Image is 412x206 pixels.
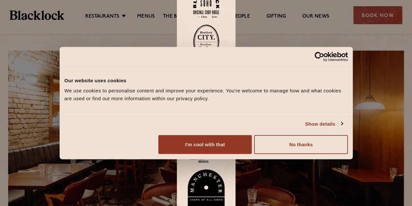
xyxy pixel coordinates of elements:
[64,76,348,84] div: Our website uses cookies
[254,135,348,154] button: No thanks
[64,87,348,103] div: We use cookies to personalise content and improve your experience. You're welcome to manage how a...
[193,24,219,59] img: City-stamp-default.svg
[158,135,252,154] button: I'm cool with that
[291,52,348,61] a: Usercentrics Cookiebot - opens in a new window
[305,120,343,128] a: Show details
